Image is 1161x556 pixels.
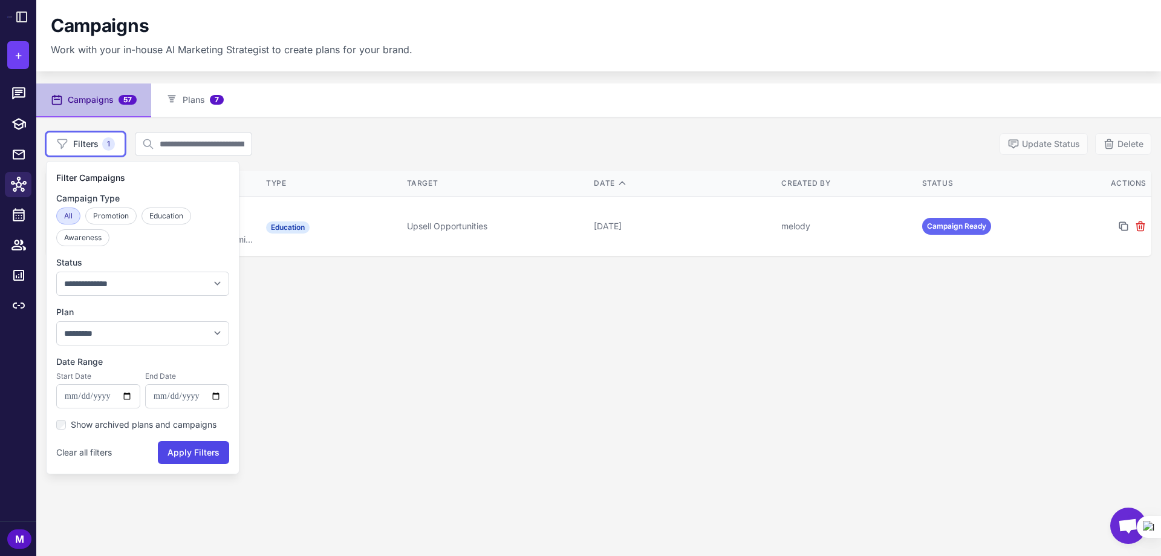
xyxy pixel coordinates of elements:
span: 1 [102,137,115,151]
span: 7 [210,95,224,105]
div: [DATE] [594,220,772,233]
button: Apply Filters [158,441,229,464]
img: Raleon Logo [7,16,12,17]
h3: Filter Campaigns [56,171,229,185]
label: Status [56,256,229,269]
div: Target [407,178,585,189]
span: 57 [119,95,137,105]
button: Filters1 [46,132,125,156]
div: Upsell Opportunities [407,220,585,233]
label: Plan [56,306,229,319]
button: Plans7 [151,83,238,117]
div: Created By [781,178,912,189]
button: Promotion [85,208,137,224]
span: Education [266,221,310,234]
label: Campaign Type [56,192,229,205]
button: Update Status [1000,133,1088,155]
th: Actions [1058,171,1151,197]
div: Open chat [1110,508,1146,544]
p: Work with your in-house AI Marketing Strategist to create plans for your brand. [51,42,412,57]
div: Status [922,178,1053,189]
label: Show archived plans and campaigns [71,418,216,431]
h1: Campaigns [51,15,149,38]
span: + [15,46,22,64]
button: Awareness [56,229,109,246]
button: Campaigns57 [36,83,151,117]
button: Clear all filters [56,441,112,464]
div: M [7,529,31,549]
label: Date Range [56,355,229,368]
button: All [56,208,80,224]
div: Date [594,178,772,189]
button: Education [141,208,191,224]
label: End Date [145,371,229,382]
div: melody [781,220,912,233]
div: Type [266,178,397,189]
label: Start Date [56,371,140,382]
button: Delete [1095,133,1151,155]
span: Campaign Ready [922,218,991,235]
button: + [7,41,29,69]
